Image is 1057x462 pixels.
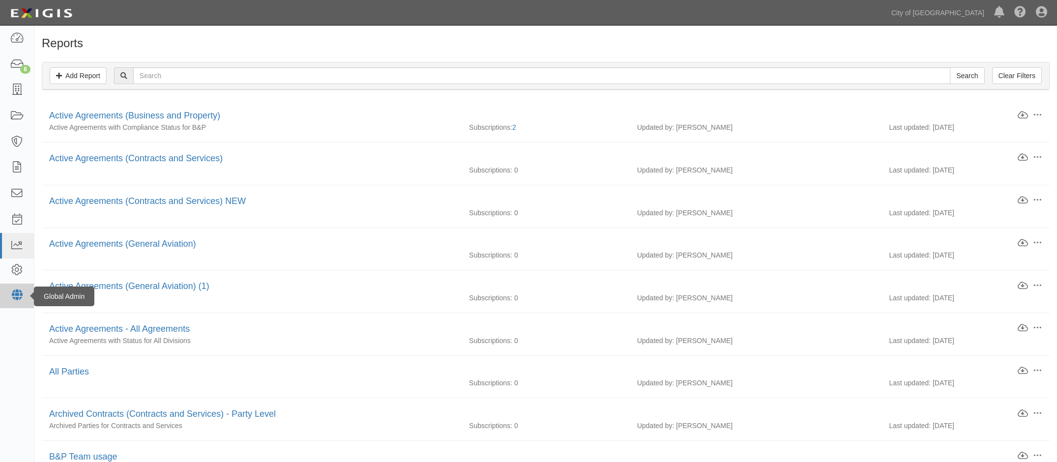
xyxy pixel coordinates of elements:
[882,165,1050,175] div: Last updated: [DATE]
[49,152,1017,165] div: Active Agreements (Contracts and Services)
[49,111,220,120] a: Active Agreements (Business and Property)
[462,293,630,303] div: Subscriptions: 0
[49,281,209,291] a: Active Agreements (General Aviation) (1)
[950,67,984,84] input: Search
[1017,238,1028,249] a: Download
[42,122,462,132] div: Active Agreements with Compliance Status for B&P
[629,421,882,431] div: Updated by: [PERSON_NAME]
[882,122,1050,132] div: Last updated: [DATE]
[629,165,882,175] div: Updated by: [PERSON_NAME]
[49,367,89,376] a: All Parties
[49,323,1017,336] div: Active Agreements - All Agreements
[513,123,516,131] a: 2
[1017,110,1028,121] a: Download
[42,421,462,431] div: Archived Parties for Contracts and Services
[49,153,223,163] a: Active Agreements (Contracts and Services)
[462,250,630,260] div: Subscriptions: 0
[462,165,630,175] div: Subscriptions: 0
[20,65,30,74] div: 6
[1017,451,1028,462] a: Download
[1017,152,1028,163] a: Download
[133,67,950,84] input: Search
[1014,7,1026,19] i: Help Center - Complianz
[629,208,882,218] div: Updated by: [PERSON_NAME]
[882,378,1050,388] div: Last updated: [DATE]
[49,452,117,462] a: B&P Team usage
[49,408,1017,421] div: Archived Contracts (Contracts and Services) - Party Level
[1017,323,1028,334] a: Download
[49,238,1017,251] div: Active Agreements (General Aviation)
[7,4,75,22] img: logo-5460c22ac91f19d4615b14bd174203de0afe785f0fc80cf4dbbc73dc1793850b.png
[992,67,1042,84] a: Clear Filters
[882,293,1050,303] div: Last updated: [DATE]
[462,122,630,132] div: Subscriptions:
[49,280,1017,293] div: Active Agreements (General Aviation) (1)
[1017,195,1028,206] a: Download
[42,37,1050,50] h1: Reports
[886,3,989,23] a: City of [GEOGRAPHIC_DATA]
[462,208,630,218] div: Subscriptions: 0
[49,195,1017,208] div: Active Agreements (Contracts and Services) NEW
[49,196,246,206] a: Active Agreements (Contracts and Services) NEW
[49,239,196,249] a: Active Agreements (General Aviation)
[49,409,276,419] a: Archived Contracts (Contracts and Services) - Party Level
[49,366,1017,378] div: All Parties
[882,336,1050,346] div: Last updated: [DATE]
[629,250,882,260] div: Updated by: [PERSON_NAME]
[629,378,882,388] div: Updated by: [PERSON_NAME]
[882,208,1050,218] div: Last updated: [DATE]
[629,336,882,346] div: Updated by: [PERSON_NAME]
[462,336,630,346] div: Subscriptions: 0
[882,250,1050,260] div: Last updated: [DATE]
[49,110,1017,122] div: Active Agreements (Business and Property)
[1017,366,1028,376] a: Download
[629,293,882,303] div: Updated by: [PERSON_NAME]
[882,421,1050,431] div: Last updated: [DATE]
[1017,281,1028,291] a: Download
[34,287,94,306] div: Global Admin
[1017,408,1028,419] a: Download
[462,378,630,388] div: Subscriptions: 0
[50,67,107,84] a: Add Report
[42,336,462,346] div: Active Agreements with Status for All Divisions
[49,324,190,334] a: Active Agreements - All Agreements
[462,421,630,431] div: Subscriptions: 0
[629,122,882,132] div: Updated by: [PERSON_NAME]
